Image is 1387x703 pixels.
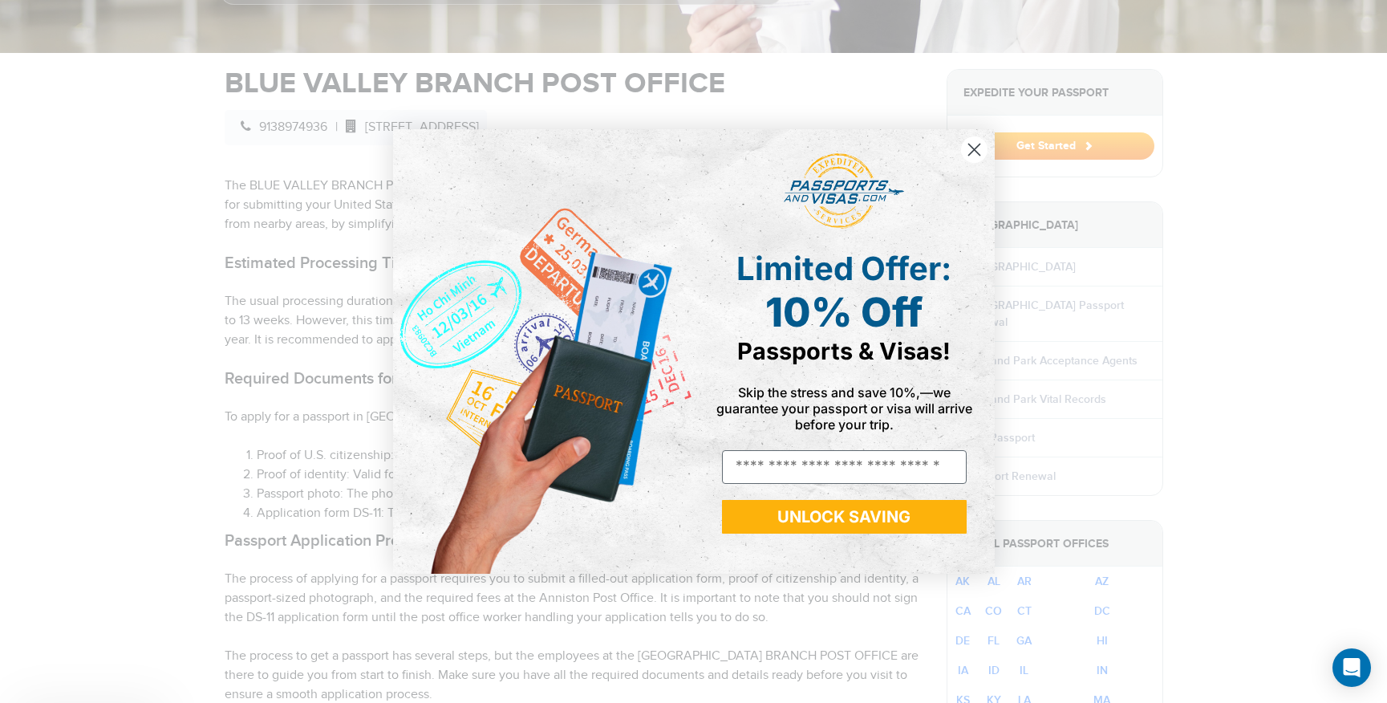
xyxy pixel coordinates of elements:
[1332,648,1371,687] div: Open Intercom Messenger
[716,384,972,433] span: Skip the stress and save 10%,—we guarantee your passport or visa will arrive before your trip.
[765,288,923,336] span: 10% Off
[960,136,988,164] button: Close dialog
[736,249,951,288] span: Limited Offer:
[784,153,904,229] img: passports and visas
[737,337,951,365] span: Passports & Visas!
[393,129,694,573] img: de9cda0d-0715-46ca-9a25-073762a91ba7.png
[722,500,967,534] button: UNLOCK SAVING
